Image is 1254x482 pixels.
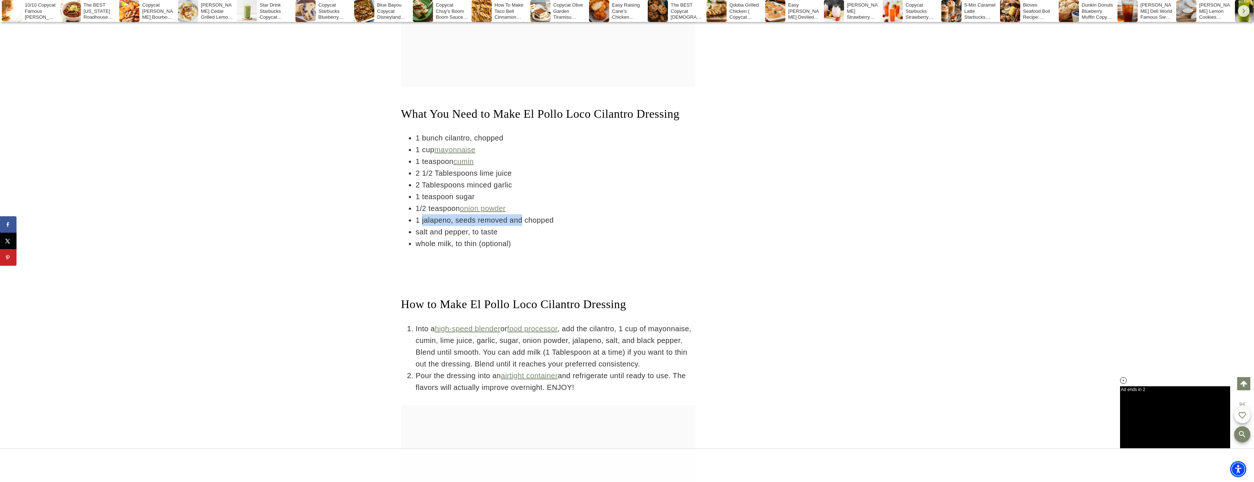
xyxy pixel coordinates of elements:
[416,191,695,202] li: 1 teaspoon sugar
[401,107,680,120] span: What You Need to Make El Pollo Loco Cilantro Dressing
[501,372,558,380] a: airtight container
[416,132,695,144] li: 1 bunch cilantro, chopped
[416,226,695,238] li: salt and pepper, to taste
[507,325,557,333] a: food processor
[434,146,475,154] a: mayonnaise
[732,353,842,444] iframe: Advertisement
[416,370,695,393] li: Pour the dressing into an and refrigerate until ready to use. The flavors will actually improve o...
[416,238,695,249] li: whole milk, to thin (optional)
[732,37,842,128] iframe: Advertisement
[1237,377,1250,390] a: Scroll to top
[568,456,686,475] iframe: Advertisement
[416,167,695,179] li: 2 1/2 Tablespoons lime juice
[435,325,500,333] a: high-speed blender
[416,323,695,370] li: Into a or , add the cilantro, 1 cup of mayonnaise, cumin, lime juice, garlic, sugar, onion powder...
[416,202,695,214] li: 1/2 teaspoon
[401,297,626,311] span: How to Make El Pollo Loco Cilantro Dressing
[416,179,695,191] li: 2 Tablespoons minced garlic
[416,214,695,226] li: 1 jalapeno, seeds removed and chopped
[416,156,695,167] li: 1 teaspoon
[1230,461,1246,477] div: Accessibility Menu
[453,157,473,165] a: cumin
[416,144,695,156] li: 1 cup
[460,204,506,212] a: onion powder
